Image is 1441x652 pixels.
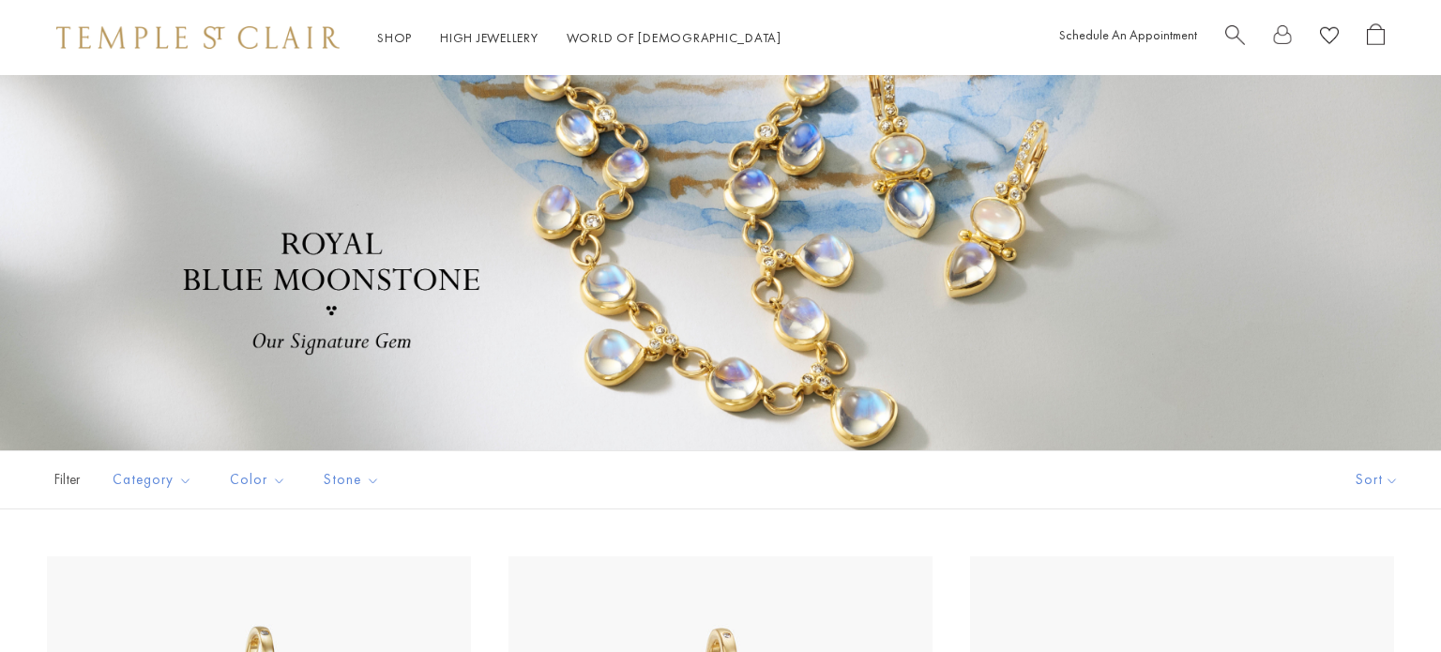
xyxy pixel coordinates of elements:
[310,459,394,501] button: Stone
[220,468,300,492] span: Color
[1320,23,1339,53] a: View Wishlist
[1225,23,1245,53] a: Search
[1313,451,1441,508] button: Show sort by
[440,29,538,46] a: High JewelleryHigh Jewellery
[1367,23,1385,53] a: Open Shopping Bag
[216,459,300,501] button: Color
[377,29,412,46] a: ShopShop
[1059,26,1197,43] a: Schedule An Appointment
[103,468,206,492] span: Category
[377,26,781,50] nav: Main navigation
[314,468,394,492] span: Stone
[56,26,340,49] img: Temple St. Clair
[567,29,781,46] a: World of [DEMOGRAPHIC_DATA]World of [DEMOGRAPHIC_DATA]
[99,459,206,501] button: Category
